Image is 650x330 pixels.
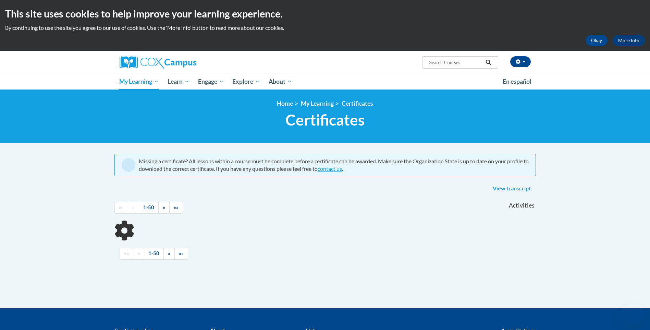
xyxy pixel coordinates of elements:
[586,35,608,46] button: Okay
[139,157,529,173] div: Missing a certificate? All lessons within a course must be complete before a certificate can be a...
[613,35,645,46] a: More Info
[198,78,224,86] span: Engage
[194,74,228,90] a: Engage
[168,78,189,86] span: Learn
[179,250,184,256] span: »»
[163,204,165,210] span: »
[168,250,170,256] span: »
[128,202,139,214] a: Previous
[120,56,250,69] a: Cox Campus
[158,202,170,214] a: Next
[509,202,535,209] span: Activities
[163,248,175,260] a: Next
[510,56,531,67] button: Account Settings
[498,74,536,89] a: En español
[428,58,483,67] input: Search Courses
[124,250,129,256] span: ««
[483,58,493,67] button: Search
[109,74,541,90] div: Main menu
[139,202,159,214] a: 1-50
[5,7,645,21] h2: This site uses cookies to help improve your learning experience.
[503,78,531,85] span: En español
[133,248,144,260] a: Previous
[174,248,188,260] a: End
[318,165,342,172] a: contact us
[228,74,264,90] a: Explore
[120,56,196,69] img: Cox Campus
[119,204,124,210] span: ««
[264,74,296,90] a: About
[169,202,183,214] a: End
[232,78,260,86] span: Explore
[120,248,133,260] a: Begining
[285,111,365,129] span: Certificates
[115,74,163,90] a: My Learning
[269,78,292,86] span: About
[119,78,159,86] span: My Learning
[301,100,334,107] a: My Learning
[277,100,293,107] a: Home
[137,250,140,256] span: «
[342,100,373,107] a: Certificates
[623,303,645,325] iframe: Button to launch messaging window
[144,248,164,260] a: 1-50
[488,183,536,194] a: View transcript
[5,24,645,32] p: By continuing to use the site you agree to our use of cookies. Use the ‘More info’ button to read...
[163,74,194,90] a: Learn
[132,204,135,210] span: «
[114,202,128,214] a: Begining
[174,204,179,210] span: »»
